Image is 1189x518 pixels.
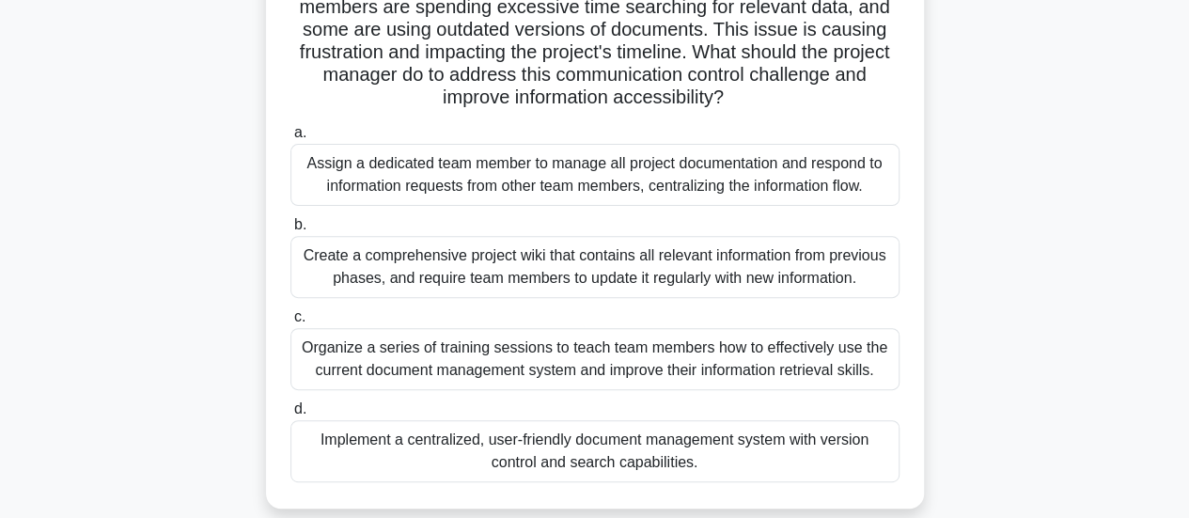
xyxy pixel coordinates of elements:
[290,328,900,390] div: Organize a series of training sessions to teach team members how to effectively use the current d...
[290,236,900,298] div: Create a comprehensive project wiki that contains all relevant information from previous phases, ...
[290,144,900,206] div: Assign a dedicated team member to manage all project documentation and respond to information req...
[294,400,306,416] span: d.
[294,216,306,232] span: b.
[294,308,305,324] span: c.
[294,124,306,140] span: a.
[290,420,900,482] div: Implement a centralized, user-friendly document management system with version control and search...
